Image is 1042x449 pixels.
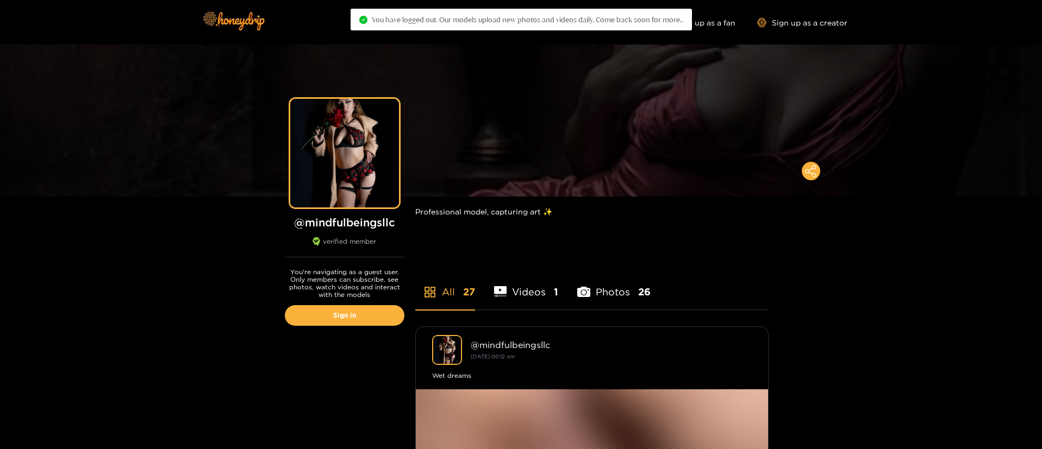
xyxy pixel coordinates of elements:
div: @ mindfulbeingsllc [471,340,752,350]
p: You're navigating as a guest user. Only members can subscribe, see photos, watch videos and inter... [285,268,404,299]
li: Videos [494,261,559,309]
span: 26 [638,285,651,299]
span: 1 [554,285,558,299]
span: appstore [423,286,436,299]
div: Professional model, capturing art ✨ [415,197,769,226]
span: 27 [463,285,475,299]
a: Sign up as a creator [757,18,847,27]
li: Photos [577,261,651,309]
small: [DATE] 00:12 am [471,353,515,359]
img: mindfulbeingsllc [432,335,462,365]
div: Wet dreams [432,370,752,381]
div: verified member [285,237,404,257]
span: check-circle [359,16,367,24]
span: You have logged out. Our models upload new photos and videos daily. Come back soon for more.. [372,15,683,24]
h1: @ mindfulbeingsllc [285,216,404,229]
a: Sign up as a fan [661,18,735,27]
a: Sign in [285,305,404,326]
li: All [415,261,475,309]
